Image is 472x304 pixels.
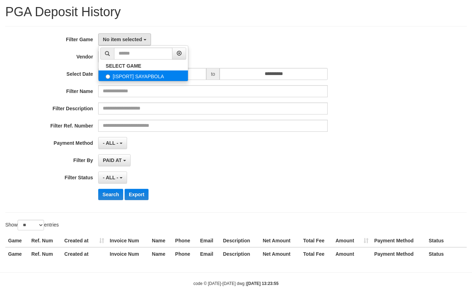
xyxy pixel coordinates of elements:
[5,5,467,19] h1: PGA Deposit History
[172,247,197,260] th: Phone
[106,74,110,79] input: [ISPORT] SAYAPBOLA
[106,63,141,69] b: SELECT GAME
[197,247,220,260] th: Email
[426,247,467,260] th: Status
[247,281,278,286] strong: [DATE] 13:23:55
[333,247,371,260] th: Amount
[103,175,118,180] span: - ALL -
[98,33,151,45] button: No item selected
[300,234,333,247] th: Total Fee
[371,234,426,247] th: Payment Method
[98,172,127,184] button: - ALL -
[194,281,279,286] small: code © [DATE]-[DATE] dwg |
[426,234,467,247] th: Status
[103,37,142,42] span: No item selected
[99,61,188,70] a: SELECT GAME
[98,189,123,200] button: Search
[98,137,127,149] button: - ALL -
[300,247,333,260] th: Total Fee
[62,234,107,247] th: Created at
[371,247,426,260] th: Payment Method
[260,234,301,247] th: Net Amount
[62,247,107,260] th: Created at
[5,247,29,260] th: Game
[29,247,62,260] th: Ref. Num
[220,247,260,260] th: Description
[149,234,172,247] th: Name
[98,154,130,166] button: PAID AT
[149,247,172,260] th: Name
[103,157,121,163] span: PAID AT
[260,247,301,260] th: Net Amount
[107,247,149,260] th: Invoice Num
[220,234,260,247] th: Description
[197,234,220,247] th: Email
[18,220,44,230] select: Showentries
[172,234,197,247] th: Phone
[5,234,29,247] th: Game
[107,234,149,247] th: Invoice Num
[99,70,188,81] label: [ISPORT] SAYAPBOLA
[206,68,220,80] span: to
[103,140,118,146] span: - ALL -
[29,234,62,247] th: Ref. Num
[5,220,59,230] label: Show entries
[125,189,149,200] button: Export
[333,234,371,247] th: Amount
